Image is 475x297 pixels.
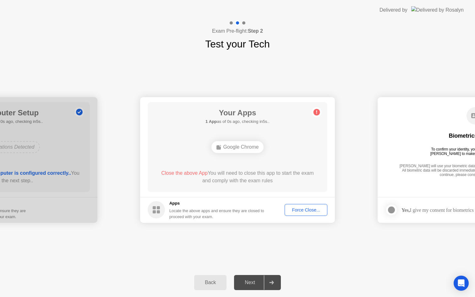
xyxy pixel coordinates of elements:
button: Back [194,275,227,290]
b: Step 2 [248,28,263,34]
span: Close the above App [161,170,208,176]
h5: as of 0s ago, checking in5s.. [205,118,270,125]
div: Force Close... [287,207,325,212]
h5: Apps [169,200,265,206]
div: Back [196,280,225,285]
div: Open Intercom Messenger [454,276,469,291]
img: Delivered by Rosalyn [411,6,464,14]
div: You will need to close this app to start the exam and comply with the exam rules [157,169,319,184]
div: Next [236,280,264,285]
h1: Test your Tech [205,36,270,52]
button: Next [234,275,281,290]
h1: Your Apps [205,107,270,118]
div: Google Chrome [211,141,264,153]
h4: Exam Pre-flight: [212,27,263,35]
strong: Yes, [401,207,410,213]
button: Force Close... [285,204,327,216]
b: 1 App [205,119,217,124]
div: Delivered by [379,6,407,14]
div: Locate the above apps and ensure they are closed to proceed with your exam. [169,208,265,220]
